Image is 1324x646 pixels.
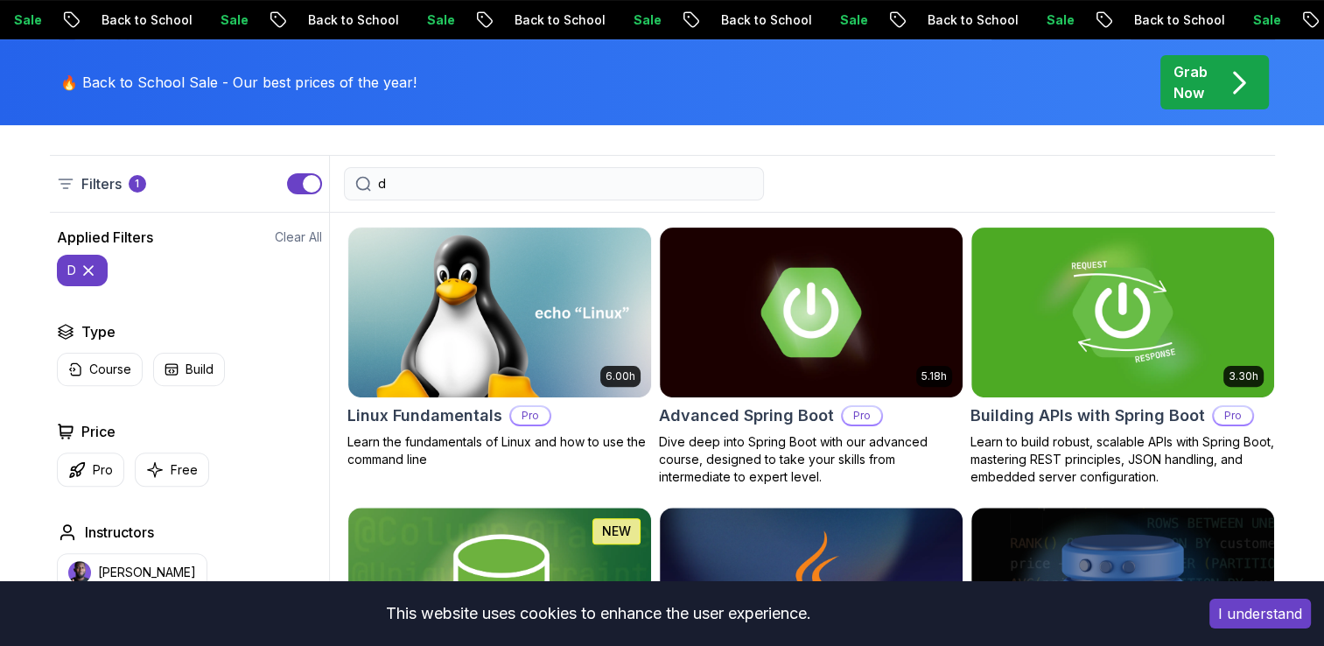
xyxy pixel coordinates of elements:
[659,433,963,486] p: Dive deep into Spring Boot with our advanced course, designed to take your skills from intermedia...
[1236,11,1292,29] p: Sale
[81,421,116,442] h2: Price
[81,321,116,342] h2: Type
[67,262,76,279] p: d
[153,353,225,386] button: Build
[970,433,1275,486] p: Learn to build robust, scalable APIs with Spring Boot, mastering REST principles, JSON handling, ...
[659,404,834,428] h2: Advanced Spring Boot
[498,11,617,29] p: Back to School
[347,433,652,468] p: Learn the fundamentals of Linux and how to use the command line
[843,407,881,425] p: Pro
[171,461,198,479] p: Free
[85,522,154,543] h2: Instructors
[606,369,635,383] p: 6.00h
[1173,61,1208,103] p: Grab Now
[970,404,1205,428] h2: Building APIs with Spring Boot
[57,255,108,286] button: d
[704,11,823,29] p: Back to School
[81,173,122,194] p: Filters
[971,228,1274,397] img: Building APIs with Spring Boot card
[98,564,196,581] p: [PERSON_NAME]
[659,227,963,486] a: Advanced Spring Boot card5.18hAdvanced Spring BootProDive deep into Spring Boot with our advanced...
[1229,369,1258,383] p: 3.30h
[57,453,124,487] button: Pro
[89,361,131,378] p: Course
[57,227,153,248] h2: Applied Filters
[1214,407,1252,425] p: Pro
[60,72,417,93] p: 🔥 Back to School Sale - Our best prices of the year!
[511,407,550,425] p: Pro
[135,177,139,191] p: 1
[204,11,260,29] p: Sale
[57,353,143,386] button: Course
[660,228,963,397] img: Advanced Spring Boot card
[85,11,204,29] p: Back to School
[13,594,1183,633] div: This website uses cookies to enhance the user experience.
[68,561,91,584] img: instructor img
[1209,599,1311,628] button: Accept cookies
[347,227,652,468] a: Linux Fundamentals card6.00hLinux FundamentalsProLearn the fundamentals of Linux and how to use t...
[275,228,322,246] button: Clear All
[135,453,209,487] button: Free
[617,11,673,29] p: Sale
[970,227,1275,486] a: Building APIs with Spring Boot card3.30hBuilding APIs with Spring BootProLearn to build robust, s...
[93,461,113,479] p: Pro
[186,361,214,378] p: Build
[291,11,410,29] p: Back to School
[410,11,466,29] p: Sale
[823,11,879,29] p: Sale
[347,404,502,428] h2: Linux Fundamentals
[1030,11,1086,29] p: Sale
[911,11,1030,29] p: Back to School
[378,175,753,193] input: Search Java, React, Spring boot ...
[602,523,631,540] p: NEW
[921,369,947,383] p: 5.18h
[57,553,207,592] button: instructor img[PERSON_NAME]
[348,228,651,397] img: Linux Fundamentals card
[1117,11,1236,29] p: Back to School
